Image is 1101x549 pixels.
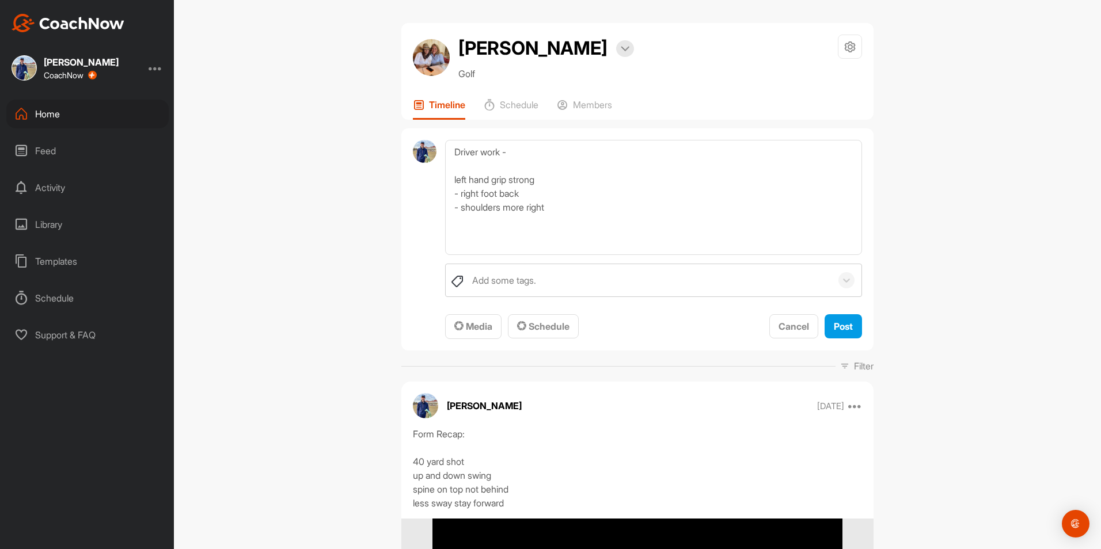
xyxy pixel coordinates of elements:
div: CoachNow [44,71,97,80]
p: Filter [854,359,874,373]
div: Form Recap: 40 yard shot up and down swing spine on top not behind less sway stay forward [413,427,862,510]
img: avatar [413,39,450,76]
button: Cancel [769,314,818,339]
img: avatar [413,393,438,418]
textarea: Driver work - left hand grip strong - right foot back - shoulders more right [445,140,862,255]
p: Golf [458,67,634,81]
p: [DATE] [817,401,844,412]
div: [PERSON_NAME] [44,58,119,67]
div: Support & FAQ [6,321,169,349]
h2: [PERSON_NAME] [458,35,608,62]
span: Schedule [517,321,570,332]
img: avatar [413,140,436,163]
p: [PERSON_NAME] [447,399,522,413]
button: Schedule [508,314,579,339]
img: square_8898714ae364966e4f3eca08e6afe3c4.jpg [12,55,37,81]
button: Post [825,314,862,339]
span: Media [454,321,492,332]
p: Members [573,99,612,110]
p: Schedule [500,99,538,110]
div: Feed [6,136,169,165]
div: Library [6,210,169,239]
div: Templates [6,247,169,276]
div: Open Intercom Messenger [1062,510,1089,537]
p: Timeline [429,99,465,110]
div: Add some tags. [472,273,536,287]
div: Schedule [6,284,169,312]
div: Home [6,100,169,128]
button: Media [445,314,502,339]
img: arrow-down [621,46,629,52]
div: Activity [6,173,169,202]
span: Cancel [779,321,809,332]
img: CoachNow [12,14,124,32]
span: Post [834,321,853,332]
